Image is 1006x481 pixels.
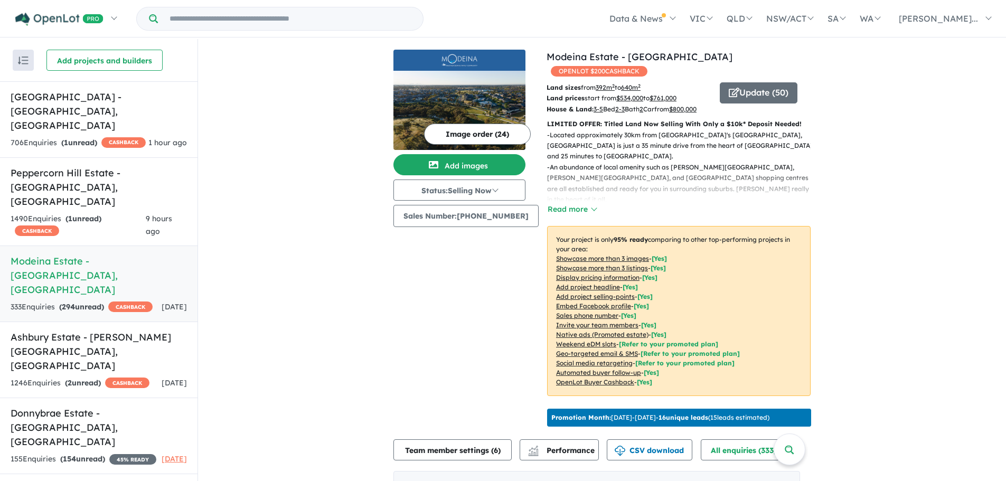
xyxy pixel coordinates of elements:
[637,378,652,386] span: [Yes]
[556,369,641,376] u: Automated buyer follow-up
[65,214,101,223] strong: ( unread)
[556,359,633,367] u: Social media retargeting
[556,254,649,262] u: Showcase more than 3 images
[148,138,187,147] span: 1 hour ago
[638,83,641,89] sup: 2
[640,105,643,113] u: 2
[162,302,187,312] span: [DATE]
[641,350,740,357] span: [Refer to your promoted plan]
[556,283,620,291] u: Add project headline
[556,273,640,281] u: Display pricing information
[596,83,615,91] u: 392 m
[63,454,76,464] span: 154
[146,214,172,236] span: 9 hours ago
[621,83,641,91] u: 640 m
[547,130,819,162] p: - Located approximately 30km from [GEOGRAPHIC_DATA]'s [GEOGRAPHIC_DATA], [GEOGRAPHIC_DATA] is jus...
[11,137,146,149] div: 706 Enquir ies
[616,94,643,102] u: $ 534,000
[59,302,104,312] strong: ( unread)
[547,83,581,91] b: Land sizes
[556,293,635,300] u: Add project selling-points
[11,213,146,238] div: 1490 Enquir ies
[547,104,712,115] p: Bed Bath Car from
[61,138,97,147] strong: ( unread)
[101,137,146,148] span: CASHBACK
[60,454,105,464] strong: ( unread)
[65,378,101,388] strong: ( unread)
[11,377,149,390] div: 1246 Enquir ies
[621,312,636,319] span: [ Yes ]
[556,340,616,348] u: Weekend eDM slots
[547,203,597,215] button: Read more
[650,94,676,102] u: $ 761,000
[547,105,594,113] b: House & Land:
[556,378,634,386] u: OpenLot Buyer Cashback
[424,124,531,145] button: Image order (24)
[105,378,149,388] span: CASHBACK
[659,413,708,421] b: 16 unique leads
[556,321,638,329] u: Invite your team members
[720,82,797,103] button: Update (50)
[68,214,72,223] span: 1
[162,454,187,464] span: [DATE]
[644,369,659,376] span: [Yes]
[64,138,68,147] span: 1
[551,66,647,77] span: OPENLOT $ 200 CASHBACK
[547,119,811,129] p: LIMITED OFFER: Titled Land Now Selling With Only a $10k* Deposit Needed!
[11,166,187,209] h5: Peppercorn Hill Estate - [GEOGRAPHIC_DATA] , [GEOGRAPHIC_DATA]
[615,83,641,91] span: to
[623,283,638,291] span: [ Yes ]
[556,350,638,357] u: Geo-targeted email & SMS
[15,13,104,26] img: Openlot PRO Logo White
[15,225,59,236] span: CASHBACK
[393,205,539,227] button: Sales Number:[PHONE_NUMBER]
[547,93,712,103] p: start from
[899,13,978,24] span: [PERSON_NAME]...
[556,302,631,310] u: Embed Facebook profile
[529,446,538,451] img: line-chart.svg
[619,340,718,348] span: [Refer to your promoted plan]
[530,446,595,455] span: Performance
[551,413,769,422] p: [DATE] - [DATE] - ( 15 leads estimated)
[637,293,653,300] span: [ Yes ]
[398,54,521,67] img: Modeina Estate - Burnside Logo
[108,301,153,312] span: CASHBACK
[494,446,498,455] span: 6
[547,51,732,63] a: Modeina Estate - [GEOGRAPHIC_DATA]
[556,331,648,338] u: Native ads (Promoted estate)
[393,71,525,150] img: Modeina Estate - Burnside
[615,446,625,456] img: download icon
[11,330,187,373] h5: Ashbury Estate - [PERSON_NAME][GEOGRAPHIC_DATA] , [GEOGRAPHIC_DATA]
[701,439,796,460] button: All enquiries (333)
[652,254,667,262] span: [ Yes ]
[160,7,421,30] input: Try estate name, suburb, builder or developer
[528,449,539,456] img: bar-chart.svg
[642,273,657,281] span: [ Yes ]
[612,83,615,89] sup: 2
[669,105,697,113] u: $ 800,000
[614,235,648,243] b: 95 % ready
[547,162,819,205] p: - An abundance of local amenity such as [PERSON_NAME][GEOGRAPHIC_DATA], [PERSON_NAME][GEOGRAPHIC_...
[635,359,735,367] span: [Refer to your promoted plan]
[11,406,187,449] h5: Donnybrae Estate - [GEOGRAPHIC_DATA] , [GEOGRAPHIC_DATA]
[62,302,75,312] span: 294
[393,50,525,150] a: Modeina Estate - Burnside LogoModeina Estate - Burnside
[556,264,648,272] u: Showcase more than 3 listings
[634,302,649,310] span: [ Yes ]
[11,453,156,466] div: 155 Enquir ies
[594,105,603,113] u: 3-5
[18,56,29,64] img: sort.svg
[11,301,153,314] div: 333 Enquir ies
[393,439,512,460] button: Team member settings (6)
[547,94,585,102] b: Land prices
[556,312,618,319] u: Sales phone number
[393,180,525,201] button: Status:Selling Now
[615,105,625,113] u: 2-3
[607,439,692,460] button: CSV download
[46,50,163,71] button: Add projects and builders
[520,439,599,460] button: Performance
[68,378,72,388] span: 2
[651,264,666,272] span: [ Yes ]
[11,90,187,133] h5: [GEOGRAPHIC_DATA] - [GEOGRAPHIC_DATA] , [GEOGRAPHIC_DATA]
[643,94,676,102] span: to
